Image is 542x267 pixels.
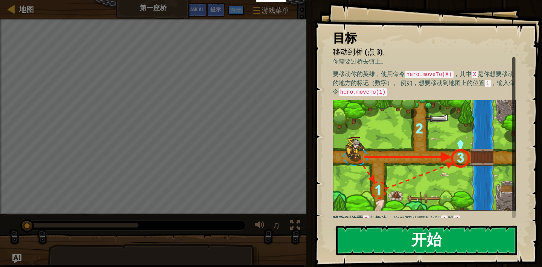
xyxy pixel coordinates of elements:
[441,215,448,223] code: 1
[333,100,516,211] img: M7l1b
[247,3,293,21] button: 游戏菜单
[485,80,491,87] code: 1
[12,254,21,263] button: Ask AI
[190,6,203,13] span: Ask AI
[252,218,267,234] button: 音量调节
[228,6,244,15] button: 注册
[19,4,34,14] span: 地图
[262,6,289,15] span: 游戏菜单
[333,29,516,47] div: 目标
[273,220,280,231] span: ♫
[210,6,221,13] span: 提示
[186,3,207,17] button: Ask AI
[271,218,284,234] button: ♫
[339,88,387,96] code: hero.moveTo(1)
[333,47,390,57] span: 移动到桥 (点 3)。
[333,70,516,96] p: 要移动你的英雄，使用命令 ，其中 是你想要移动的地方的标记（数字）。 例如，想要移动到地图上的位置 ，输入命令 。
[333,214,516,223] p: 你也可以顺路参观 和 。
[405,71,454,78] code: hero.moveTo(X)
[333,57,516,66] p: 你需要过桥去镇上。
[15,4,34,14] a: 地图
[333,214,393,223] strong: 移动到位置 去桥边。
[336,226,517,255] button: 开始
[454,215,460,223] code: 2
[363,215,369,223] code: 3
[323,47,514,58] li: 移动到桥 (点 3)。
[472,71,478,78] code: X
[288,218,303,234] button: 切换全屏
